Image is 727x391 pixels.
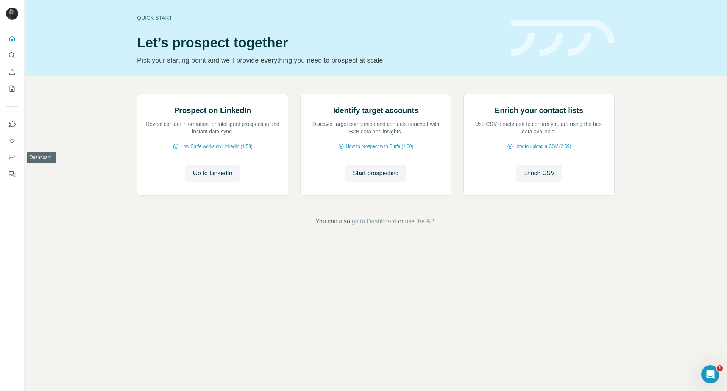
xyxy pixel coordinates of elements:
h2: Prospect on LinkedIn [174,105,251,116]
button: Use Surfe API [6,134,18,148]
button: My lists [6,82,18,96]
span: How to upload a CSV (2:59) [515,143,571,150]
h1: Let’s prospect together [137,35,502,50]
p: Use CSV enrichment to confirm you are using the best data available. [471,120,607,135]
span: Enrich CSV [523,169,555,178]
img: Avatar [6,8,18,20]
p: Discover target companies and contacts enriched with B2B data and insights. [308,120,443,135]
p: Reveal contact information for intelligent prospecting and instant data sync. [145,120,280,135]
span: 1 [717,365,723,371]
button: use the API [405,217,436,226]
button: Search [6,49,18,62]
span: or [398,217,403,226]
h2: Identify target accounts [333,105,419,116]
button: Quick start [6,32,18,46]
button: Dashboard [6,151,18,164]
span: How Surfe works on LinkedIn (1:58) [180,143,253,150]
span: Start prospecting [353,169,399,178]
button: Enrich CSV [516,165,562,182]
span: You can also [316,217,350,226]
button: Use Surfe on LinkedIn [6,117,18,131]
h2: Enrich your contact lists [495,105,583,116]
div: Quick start [137,14,502,22]
iframe: Intercom live chat [701,365,719,383]
span: Go to LinkedIn [193,169,232,178]
button: Start prospecting [345,165,406,182]
button: Feedback [6,167,18,181]
button: go to Dashboard [352,217,396,226]
img: banner [511,20,615,57]
button: Enrich CSV [6,65,18,79]
span: How to prospect with Surfe (1:30) [346,143,413,150]
button: Go to LinkedIn [185,165,240,182]
p: Pick your starting point and we’ll provide everything you need to prospect at scale. [137,55,502,66]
